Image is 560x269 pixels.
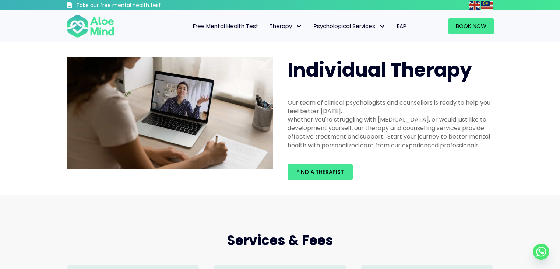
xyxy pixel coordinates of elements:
span: Psychological Services: submenu [377,21,388,32]
span: Book Now [456,22,486,30]
a: Malay [481,1,494,9]
img: Therapy online individual [67,57,273,170]
a: Psychological ServicesPsychological Services: submenu [308,18,391,34]
h3: Take our free mental health test [76,2,200,9]
nav: Menu [124,18,412,34]
div: Our team of clinical psychologists and counsellors is ready to help you feel better [DATE]. [288,98,494,115]
span: Free Mental Health Test [193,22,258,30]
a: Take our free mental health test [67,2,200,10]
span: Psychological Services [314,22,386,30]
a: Book Now [448,18,494,34]
span: Individual Therapy [288,56,472,83]
a: TherapyTherapy: submenu [264,18,308,34]
span: Find a therapist [296,168,344,176]
a: Find a therapist [288,164,353,180]
span: Services & Fees [227,231,333,250]
span: Therapy: submenu [294,21,304,32]
img: en [469,1,480,10]
div: Whether you're struggling with [MEDICAL_DATA], or would just like to development yourself, our th... [288,115,494,150]
a: English [469,1,481,9]
a: Whatsapp [533,244,549,260]
a: EAP [391,18,412,34]
a: Free Mental Health Test [187,18,264,34]
img: Aloe mind Logo [67,14,115,38]
span: EAP [397,22,406,30]
span: Therapy [270,22,303,30]
img: ms [481,1,493,10]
